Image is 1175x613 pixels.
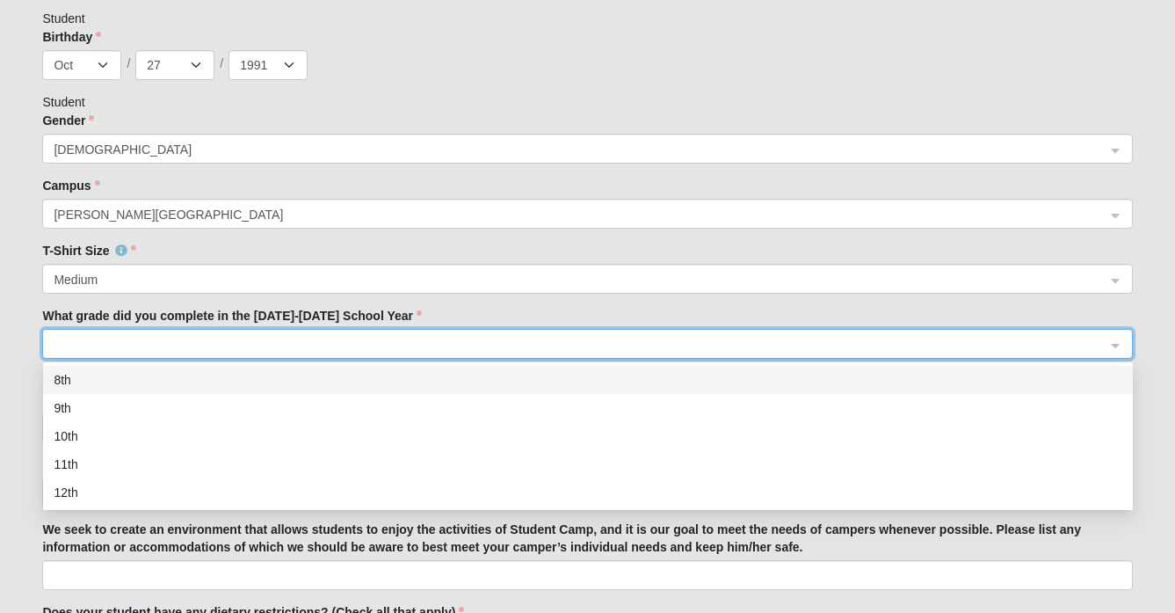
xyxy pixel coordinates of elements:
[127,55,130,72] span: /
[54,370,1122,390] div: 8th
[54,398,1122,418] div: 9th
[54,483,1122,502] div: 12th
[43,366,1133,394] div: 8th
[42,390,184,408] label: Roommate Request #1
[43,422,1133,450] div: 10th
[54,455,1122,474] div: 11th
[42,112,94,129] label: Gender
[54,140,1105,159] span: Female
[42,242,135,259] label: T-Shirt Size
[42,28,101,46] label: Birthday
[43,450,1133,478] div: 11th
[43,478,1133,507] div: 12th
[54,427,1122,446] div: 10th
[54,270,1089,289] span: Medium
[54,205,1089,224] span: Fleming Island
[42,307,422,325] label: What grade did you complete in the [DATE]-[DATE] School Year
[42,521,1132,556] label: We seek to create an environment that allows students to enjoy the activities of Student Camp, an...
[42,177,99,194] label: Campus
[42,456,201,473] label: Roommate Request #2
[220,55,223,72] span: /
[43,394,1133,422] div: 9th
